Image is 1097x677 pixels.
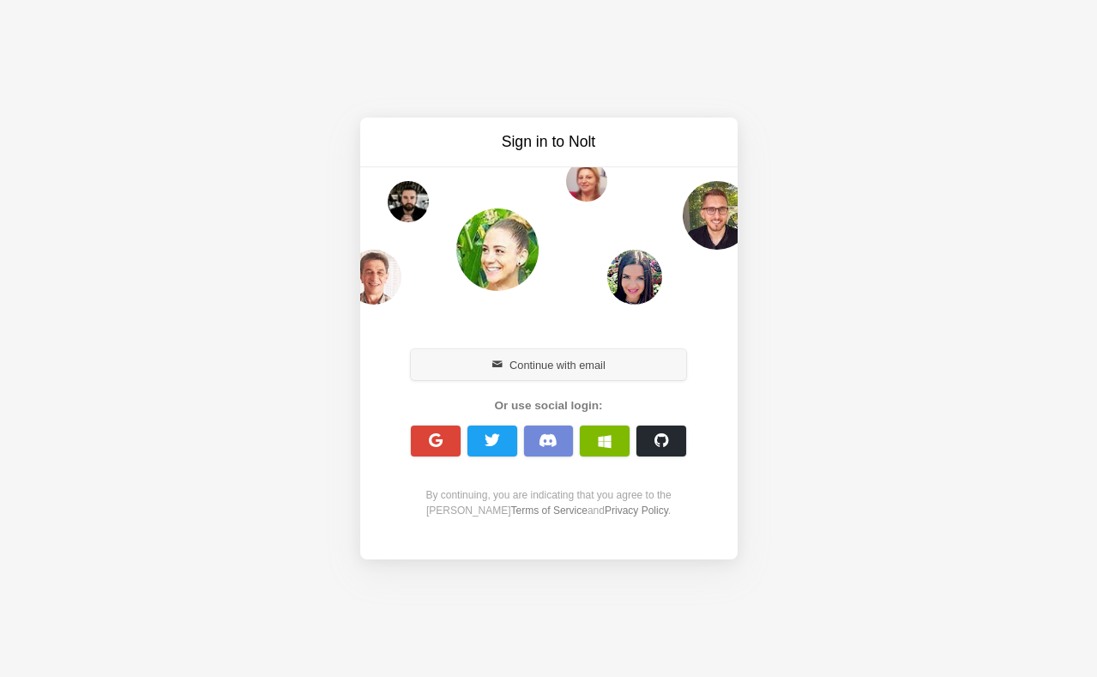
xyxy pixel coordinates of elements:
[405,131,693,153] h3: Sign in to Nolt
[511,505,588,517] a: Terms of Service
[401,397,696,414] div: Or use social login:
[605,505,668,517] a: Privacy Policy
[411,349,687,380] button: Continue with email
[401,487,696,518] div: By continuing, you are indicating that you agree to the [PERSON_NAME] and .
